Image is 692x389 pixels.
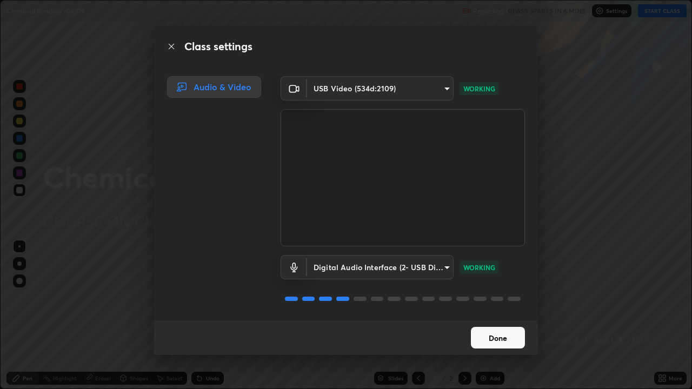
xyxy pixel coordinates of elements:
[307,255,454,279] div: USB Video (534d:2109)
[307,76,454,100] div: USB Video (534d:2109)
[184,38,252,55] h2: Class settings
[167,76,261,98] div: Audio & Video
[463,84,495,93] p: WORKING
[463,263,495,272] p: WORKING
[471,327,525,348] button: Done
